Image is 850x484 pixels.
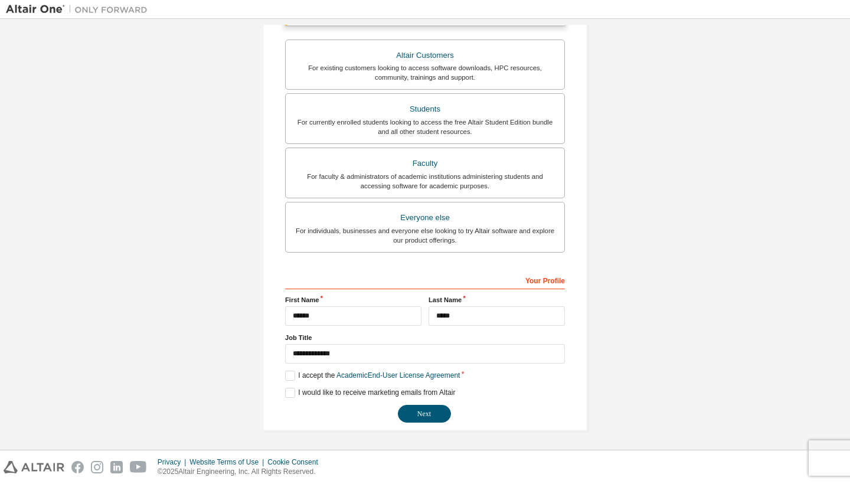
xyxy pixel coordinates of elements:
p: © 2025 Altair Engineering, Inc. All Rights Reserved. [158,467,325,477]
div: Cookie Consent [267,457,325,467]
div: Privacy [158,457,189,467]
img: linkedin.svg [110,461,123,473]
div: For individuals, businesses and everyone else looking to try Altair software and explore our prod... [293,226,557,245]
div: Students [293,101,557,117]
label: I accept the [285,371,460,381]
img: facebook.svg [71,461,84,473]
label: Job Title [285,333,565,342]
label: Last Name [429,295,565,305]
div: Altair Customers [293,47,557,64]
img: Altair One [6,4,153,15]
div: For faculty & administrators of academic institutions administering students and accessing softwa... [293,172,557,191]
label: First Name [285,295,421,305]
a: Academic End-User License Agreement [336,371,460,380]
img: altair_logo.svg [4,461,64,473]
div: For existing customers looking to access software downloads, HPC resources, community, trainings ... [293,63,557,82]
div: For currently enrolled students looking to access the free Altair Student Edition bundle and all ... [293,117,557,136]
label: I would like to receive marketing emails from Altair [285,388,455,398]
div: Everyone else [293,210,557,226]
img: youtube.svg [130,461,147,473]
img: instagram.svg [91,461,103,473]
div: Faculty [293,155,557,172]
button: Next [398,405,451,423]
div: Website Terms of Use [189,457,267,467]
div: Your Profile [285,270,565,289]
